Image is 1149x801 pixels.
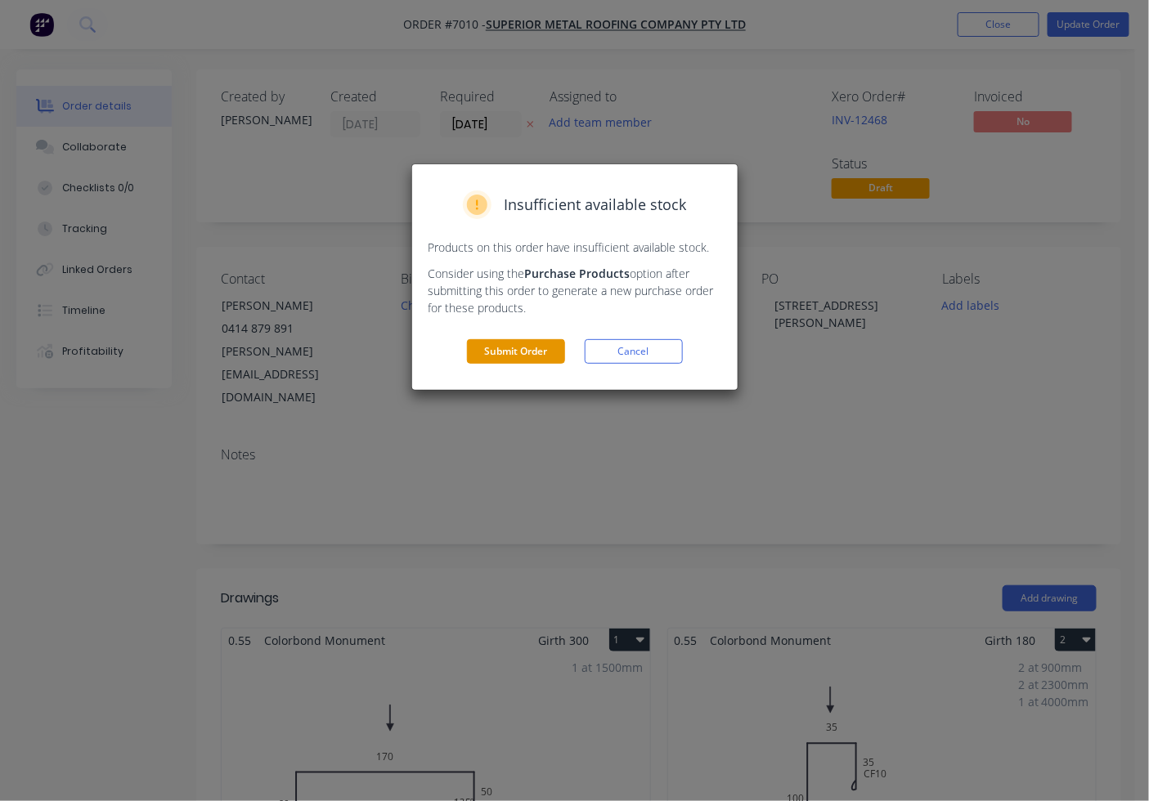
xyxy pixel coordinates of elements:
p: Consider using the option after submitting this order to generate a new purchase order for these ... [429,265,721,316]
p: Products on this order have insufficient available stock. [429,239,721,256]
button: Submit Order [467,339,565,364]
span: Insufficient available stock [505,194,687,216]
button: Cancel [585,339,683,364]
strong: Purchase Products [525,266,631,281]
